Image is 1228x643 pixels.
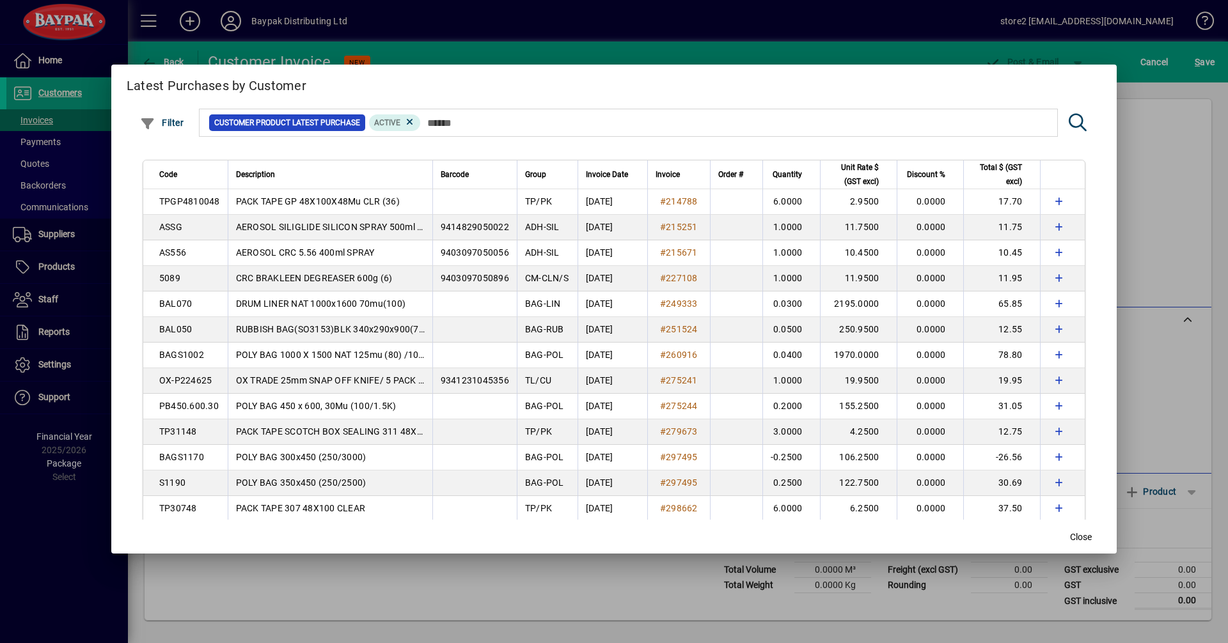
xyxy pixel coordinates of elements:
span: 9403097050896 [441,273,509,283]
td: 0.0000 [897,266,963,291]
td: 1.0000 [762,240,821,266]
div: Order # [718,167,755,182]
span: ADH-SIL [525,222,560,232]
td: 0.0000 [897,240,963,266]
span: 297495 [666,477,698,488]
span: TP/PK [525,503,552,513]
button: Close [1060,525,1101,548]
span: PB450.600.30 [159,401,219,411]
td: [DATE] [578,470,647,496]
span: TP31148 [159,426,197,437]
span: S1190 [159,477,185,488]
span: Total $ (GST excl) [972,160,1022,189]
td: 1.0000 [762,266,821,291]
div: Invoice [656,167,702,182]
a: #249333 [656,297,702,311]
div: Quantity [771,167,814,182]
span: # [660,247,666,258]
td: 0.0300 [762,291,821,317]
td: 6.2500 [820,496,897,522]
span: PACK TAPE SCOTCH BOX SEALING 311 48X100 CLEAR (36) [236,426,483,437]
span: Description [236,167,275,182]
span: # [660,196,666,206]
a: #297495 [656,476,702,490]
td: 11.9500 [820,266,897,291]
a: #214788 [656,194,702,208]
td: 11.95 [963,266,1040,291]
span: AEROSOL CRC 5.56 400ml SPRAY [236,247,375,258]
span: BAG-RUB [525,324,564,334]
span: Quantity [773,167,802,182]
span: 215671 [666,247,698,258]
span: CM-CLN/S [525,273,569,283]
td: 0.0000 [897,419,963,445]
td: 30.69 [963,470,1040,496]
td: 0.0000 [897,189,963,215]
td: 106.2500 [820,445,897,470]
td: 250.9500 [820,317,897,343]
td: [DATE] [578,394,647,419]
td: 17.70 [963,189,1040,215]
span: PACK TAPE GP 48X100X48Mu CLR (36) [236,196,400,206]
td: 2195.0000 [820,291,897,317]
div: Code [159,167,220,182]
a: #215671 [656,245,702,260]
td: [DATE] [578,496,647,522]
td: 1.0000 [762,215,821,240]
td: 0.0000 [897,317,963,343]
td: 37.50 [963,496,1040,522]
td: 0.0000 [897,496,963,522]
span: POLY BAG 1000 X 1500 NAT 125mu (80) /1000 [236,350,429,360]
span: 214788 [666,196,698,206]
td: [DATE] [578,291,647,317]
td: [DATE] [578,240,647,266]
a: #279673 [656,424,702,438]
td: -26.56 [963,445,1040,470]
td: [DATE] [578,266,647,291]
td: 6.0000 [762,496,821,522]
td: 12.75 [963,419,1040,445]
td: 0.0000 [897,291,963,317]
td: -0.2500 [762,445,821,470]
td: [DATE] [578,317,647,343]
div: Description [236,167,425,182]
a: #260916 [656,348,702,362]
td: 2.9500 [820,189,897,215]
span: # [660,375,666,385]
span: Filter [140,118,184,128]
span: BAG-POL [525,477,564,488]
span: 249333 [666,298,698,309]
span: 297495 [666,452,698,462]
span: # [660,350,666,360]
td: 1.0000 [762,368,821,394]
a: #227108 [656,271,702,285]
mat-chip: Product Activation Status: Active [369,114,420,131]
td: 3.0000 [762,419,821,445]
td: 19.95 [963,368,1040,394]
span: 275241 [666,375,698,385]
div: Unit Rate $ (GST excl) [828,160,890,189]
td: 0.0000 [897,445,963,470]
td: 4.2500 [820,419,897,445]
span: ADH-SIL [525,247,560,258]
span: CRC BRAKLEEN DEGREASER 600g (6) [236,273,393,283]
span: Active [374,118,400,127]
span: 9403097050056 [441,247,509,258]
span: Unit Rate $ (GST excl) [828,160,879,189]
a: #251524 [656,322,702,336]
td: 65.85 [963,291,1040,317]
span: PACK TAPE 307 48X100 CLEAR [236,503,366,513]
span: # [660,477,666,488]
span: POLY BAG 300x450 (250/3000) [236,452,366,462]
td: 122.7500 [820,470,897,496]
td: 6.0000 [762,189,821,215]
span: BAG-LIN [525,298,561,309]
span: TP30748 [159,503,197,513]
div: Discount % [905,167,957,182]
span: 9414829050022 [441,222,509,232]
td: [DATE] [578,419,647,445]
td: 11.75 [963,215,1040,240]
span: BAGS1002 [159,350,204,360]
td: 11.7500 [820,215,897,240]
span: TL/CU [525,375,551,385]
